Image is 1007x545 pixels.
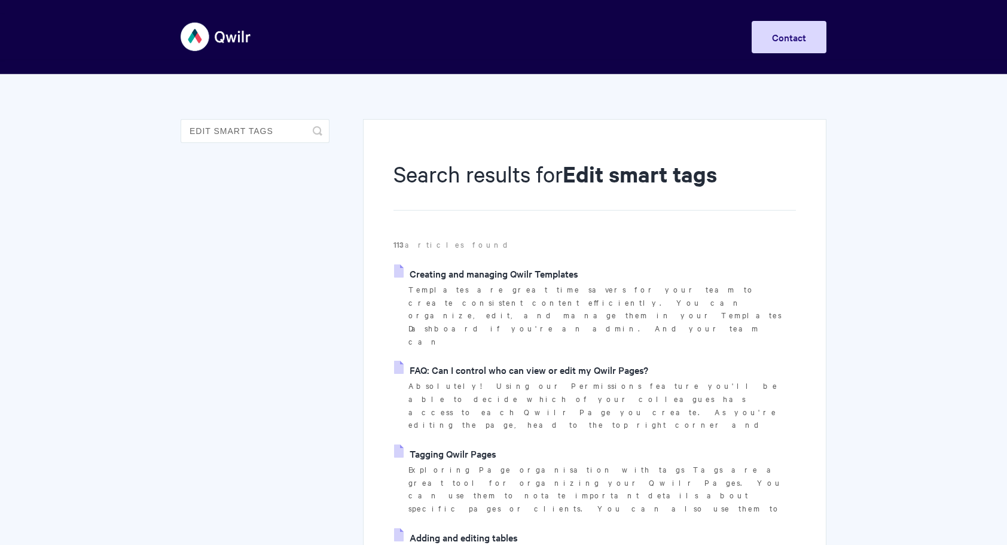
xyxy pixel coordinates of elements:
[181,119,329,143] input: Search
[181,14,252,59] img: Qwilr Help Center
[394,264,578,282] a: Creating and managing Qwilr Templates
[408,283,796,348] p: Templates are great time savers for your team to create consistent content efficiently. You can o...
[563,159,717,188] strong: Edit smart tags
[408,379,796,431] p: Absolutely! Using our Permissions feature you'll be able to decide which of your colleagues has a...
[752,21,826,53] a: Contact
[393,238,796,251] p: articles found
[393,159,796,211] h1: Search results for
[394,444,496,462] a: Tagging Qwilr Pages
[393,239,405,250] strong: 113
[408,463,796,515] p: Exploring Page organisation with tags Tags are a great tool for organizing your Qwilr Pages. You ...
[394,361,648,379] a: FAQ: Can I control who can view or edit my Qwilr Pages?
